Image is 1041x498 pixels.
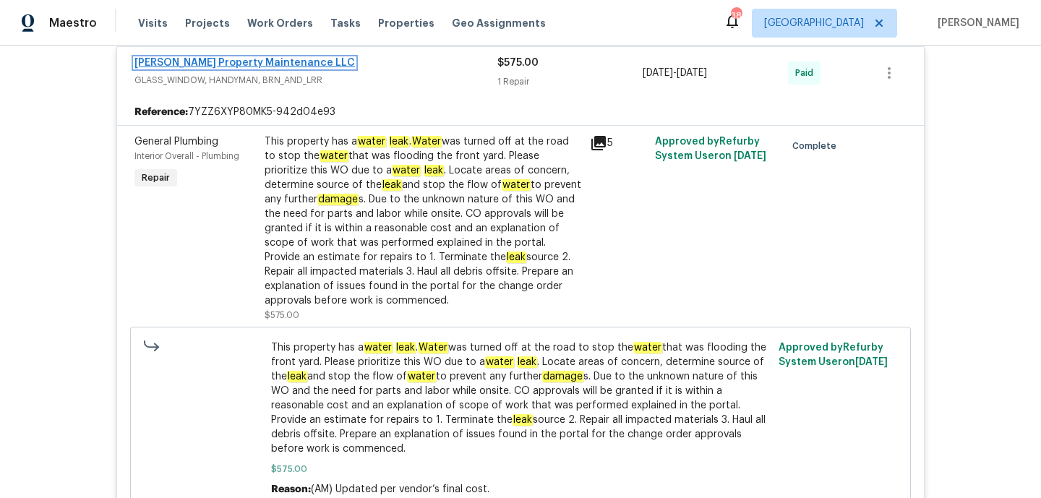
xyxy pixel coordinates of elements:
[395,342,416,353] em: leak
[330,18,361,28] span: Tasks
[357,136,386,147] em: water
[389,136,409,147] em: leak
[134,58,355,68] a: [PERSON_NAME] Property Maintenance LLC
[271,340,771,456] span: This property has a . was turned off at the road to stop the that was flooding the front yard. Pl...
[317,194,359,205] em: damage
[117,99,924,125] div: 7YZZ6XYP80MK5-942d04e93
[185,16,230,30] span: Projects
[411,136,442,147] em: Water
[452,16,546,30] span: Geo Assignments
[643,68,673,78] span: [DATE]
[134,152,239,160] span: Interior Overall - Plumbing
[590,134,646,152] div: 5
[502,179,531,191] em: water
[506,252,526,263] em: leak
[311,484,489,494] span: (AM) Updated per vendor’s final cost.
[517,356,537,368] em: leak
[418,342,448,353] em: Water
[407,371,436,382] em: water
[382,179,402,191] em: leak
[542,371,583,382] em: damage
[134,73,497,87] span: GLASS_WINDOW, HANDYMAN, BRN_AND_LRR
[378,16,434,30] span: Properties
[655,137,766,161] span: Approved by Refurby System User on
[265,134,581,308] div: This property has a . was turned off at the road to stop the that was flooding the front yard. Pl...
[497,58,539,68] span: $575.00
[136,171,176,185] span: Repair
[677,68,707,78] span: [DATE]
[932,16,1019,30] span: [PERSON_NAME]
[643,66,707,80] span: -
[731,9,741,23] div: 38
[633,342,662,353] em: water
[320,150,348,162] em: water
[795,66,819,80] span: Paid
[271,462,771,476] span: $575.00
[513,414,533,426] em: leak
[287,371,307,382] em: leak
[497,74,643,89] div: 1 Repair
[49,16,97,30] span: Maestro
[271,484,311,494] span: Reason:
[247,16,313,30] span: Work Orders
[792,139,842,153] span: Complete
[485,356,514,368] em: water
[265,311,299,319] span: $575.00
[364,342,393,353] em: water
[134,105,188,119] b: Reference:
[424,165,444,176] em: leak
[134,137,218,147] span: General Plumbing
[392,165,421,176] em: water
[138,16,168,30] span: Visits
[855,357,888,367] span: [DATE]
[779,343,888,367] span: Approved by Refurby System User on
[734,151,766,161] span: [DATE]
[764,16,864,30] span: [GEOGRAPHIC_DATA]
